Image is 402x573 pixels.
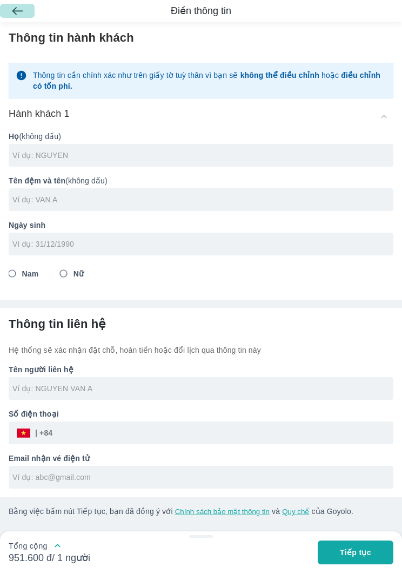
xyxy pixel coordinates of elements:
b: Email nhận vé điện tử [9,454,90,463]
input: Ví dụ: NGUYEN [12,150,393,161]
span: Nữ [73,268,84,279]
input: Ví dụ: 31/12/1990 [12,239,383,249]
b: Họ [9,132,19,141]
button: Quy chế [282,508,309,516]
button: Chính sách bảo mật thông tin [175,508,270,516]
span: Điền thông tin [171,4,231,17]
b: Số điện thoại [9,410,59,418]
input: Ví dụ: NGUYEN VAN A [12,383,393,394]
b: Tên đệm và tên [9,176,65,185]
span: Nam [22,268,39,279]
p: (không dấu) [9,131,393,142]
img: arrow-left [12,7,22,15]
h6: Hành khách 1 [9,107,70,120]
h6: Thông tin hành khách [9,30,393,45]
b: Tên người liên hệ [9,365,73,374]
p: Bằng việc bấm nút Tiếp tục, bạn đã đồng ý với và của Goyolo. [9,506,393,517]
input: Ví dụ: abc@gmail.com [12,472,393,483]
p: Hệ thống sẽ xác nhận đặt chỗ, hoàn tiền hoặc đổi lịch qua thông tin này [9,345,393,355]
p: Ngày sinh [9,220,393,230]
strong: điều chỉnh có tốn phí. [33,71,380,90]
input: Ví dụ: VAN A [12,194,393,205]
p: (không dấu) [9,175,393,186]
h6: Thông tin liên hệ [9,317,393,332]
p: Thông tin cần chính xác như trên giấy tờ tuỳ thân vì bạn sẽ hoặc [33,70,386,91]
strong: không thể điều chỉnh [240,71,319,80]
